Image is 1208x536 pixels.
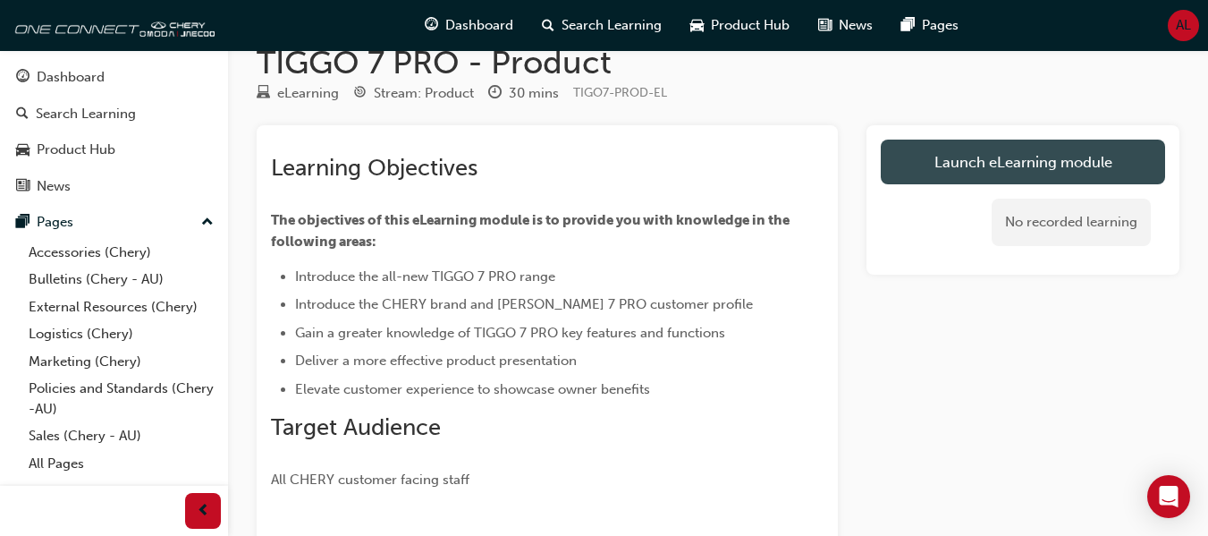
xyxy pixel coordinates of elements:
[271,472,469,488] span: All CHERY customer facing staff
[528,7,676,44] a: search-iconSearch Learning
[257,43,1179,82] h1: TIGGO 7 PRO - Product
[21,239,221,267] a: Accessories (Chery)
[7,61,221,94] a: Dashboard
[425,14,438,37] span: guage-icon
[37,140,115,160] div: Product Hub
[1176,15,1191,36] span: AL
[37,67,105,88] div: Dashboard
[16,215,30,231] span: pages-icon
[839,15,873,36] span: News
[21,294,221,321] a: External Resources (Chery)
[7,206,221,239] button: Pages
[37,212,73,233] div: Pages
[37,176,71,197] div: News
[9,7,215,43] img: oneconnect
[509,83,559,104] div: 30 mins
[295,353,577,369] span: Deliver a more effective product presentation
[197,500,210,523] span: prev-icon
[488,82,559,105] div: Duration
[881,140,1165,184] a: Launch eLearning module
[992,199,1151,246] div: No recorded learning
[36,104,136,124] div: Search Learning
[488,86,502,102] span: clock-icon
[7,170,221,203] a: News
[353,82,474,105] div: Stream
[295,296,753,312] span: Introduce the CHERY brand and [PERSON_NAME] 7 PRO customer profile
[901,14,915,37] span: pages-icon
[445,15,513,36] span: Dashboard
[21,266,221,294] a: Bulletins (Chery - AU)
[7,133,221,166] a: Product Hub
[16,179,30,195] span: news-icon
[353,86,367,102] span: target-icon
[542,14,554,37] span: search-icon
[562,15,662,36] span: Search Learning
[690,14,704,37] span: car-icon
[201,211,214,234] span: up-icon
[295,268,555,285] span: Introduce the all-new TIGGO 7 PRO range
[271,212,792,250] span: The objectives of this eLearning module is to provide you with knowledge in the following areas:
[676,7,804,44] a: car-iconProduct Hub
[804,7,887,44] a: news-iconNews
[573,85,667,100] span: Learning resource code
[271,413,441,441] span: Target Audience
[374,83,474,104] div: Stream: Product
[818,14,832,37] span: news-icon
[16,70,30,86] span: guage-icon
[1168,10,1199,41] button: AL
[257,82,339,105] div: Type
[21,450,221,478] a: All Pages
[257,86,270,102] span: learningResourceType_ELEARNING-icon
[16,142,30,158] span: car-icon
[16,106,29,123] span: search-icon
[21,320,221,348] a: Logistics (Chery)
[21,422,221,450] a: Sales (Chery - AU)
[271,154,477,182] span: Learning Objectives
[277,83,339,104] div: eLearning
[21,375,221,422] a: Policies and Standards (Chery -AU)
[21,348,221,376] a: Marketing (Chery)
[922,15,959,36] span: Pages
[887,7,973,44] a: pages-iconPages
[7,98,221,131] a: Search Learning
[295,325,725,341] span: Gain a greater knowledge of TIGGO 7 PRO key features and functions
[7,57,221,206] button: DashboardSearch LearningProduct HubNews
[711,15,790,36] span: Product Hub
[1147,475,1190,518] div: Open Intercom Messenger
[295,381,650,397] span: Elevate customer experience to showcase owner benefits
[410,7,528,44] a: guage-iconDashboard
